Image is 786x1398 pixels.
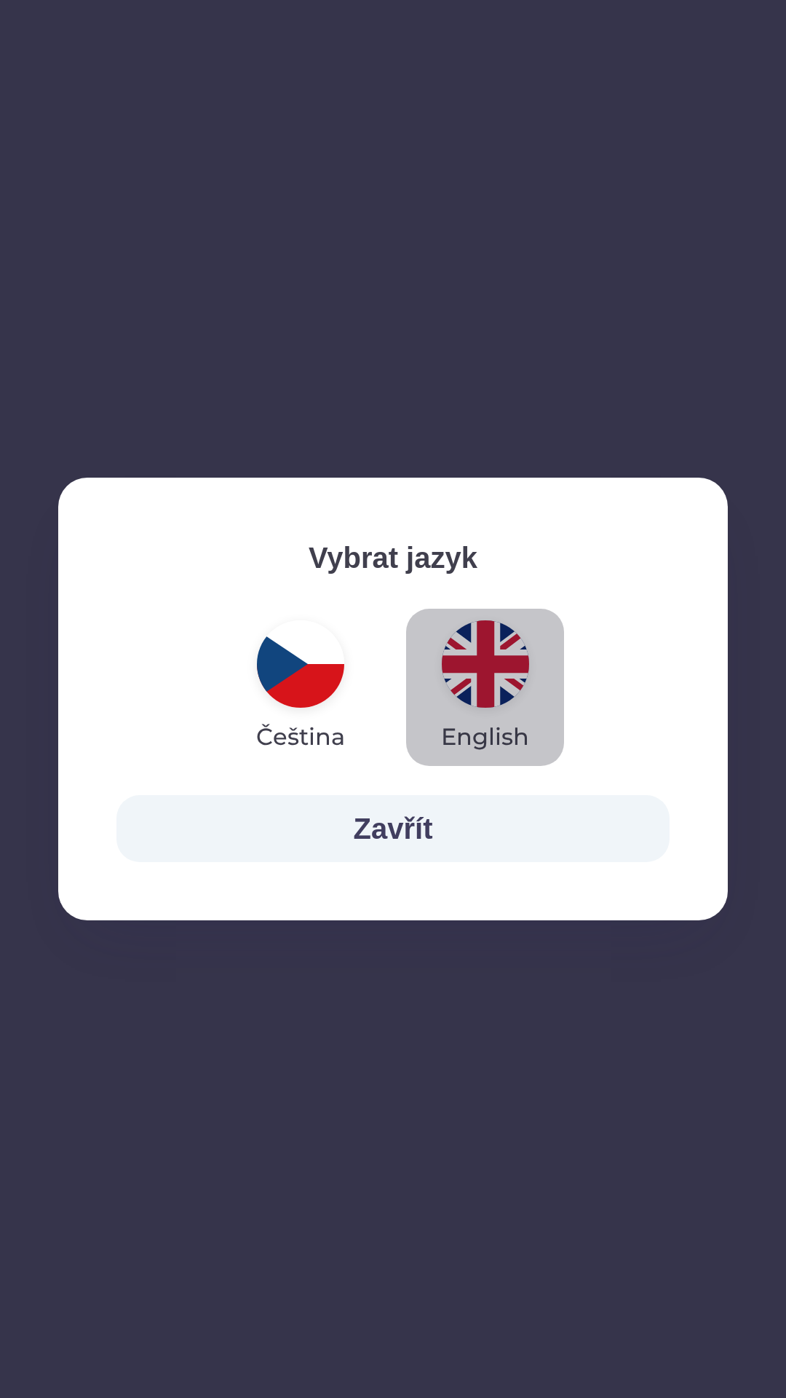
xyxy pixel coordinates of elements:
img: en flag [442,620,529,708]
img: cs flag [257,620,344,708]
button: Čeština [221,609,380,766]
p: English [441,719,529,754]
p: Čeština [256,719,345,754]
button: Zavřít [116,795,670,862]
button: English [406,609,564,766]
p: Vybrat jazyk [116,536,670,580]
